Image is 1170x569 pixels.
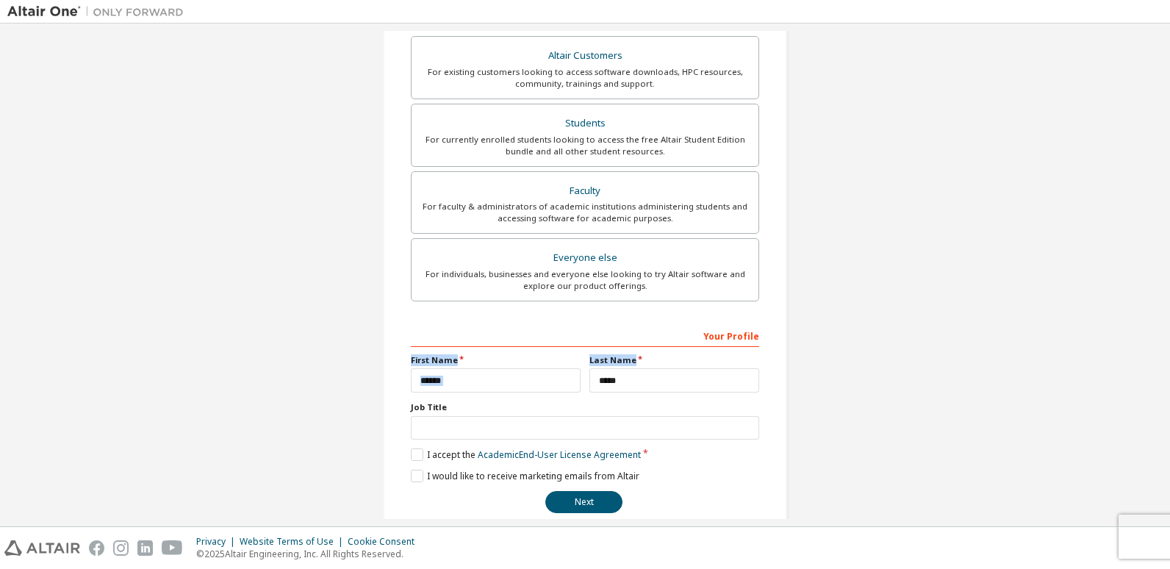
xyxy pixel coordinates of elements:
[420,134,750,157] div: For currently enrolled students looking to access the free Altair Student Edition bundle and all ...
[113,540,129,556] img: instagram.svg
[240,536,348,548] div: Website Terms of Use
[545,491,622,513] button: Next
[196,536,240,548] div: Privacy
[420,248,750,268] div: Everyone else
[89,540,104,556] img: facebook.svg
[162,540,183,556] img: youtube.svg
[420,66,750,90] div: For existing customers looking to access software downloads, HPC resources, community, trainings ...
[411,401,759,413] label: Job Title
[411,448,641,461] label: I accept the
[411,470,639,482] label: I would like to receive marketing emails from Altair
[348,536,423,548] div: Cookie Consent
[589,354,759,366] label: Last Name
[420,201,750,224] div: For faculty & administrators of academic institutions administering students and accessing softwa...
[478,448,641,461] a: Academic End-User License Agreement
[420,113,750,134] div: Students
[137,540,153,556] img: linkedin.svg
[420,181,750,201] div: Faculty
[420,46,750,66] div: Altair Customers
[7,4,191,19] img: Altair One
[196,548,423,560] p: © 2025 Altair Engineering, Inc. All Rights Reserved.
[420,268,750,292] div: For individuals, businesses and everyone else looking to try Altair software and explore our prod...
[4,540,80,556] img: altair_logo.svg
[411,323,759,347] div: Your Profile
[411,354,581,366] label: First Name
